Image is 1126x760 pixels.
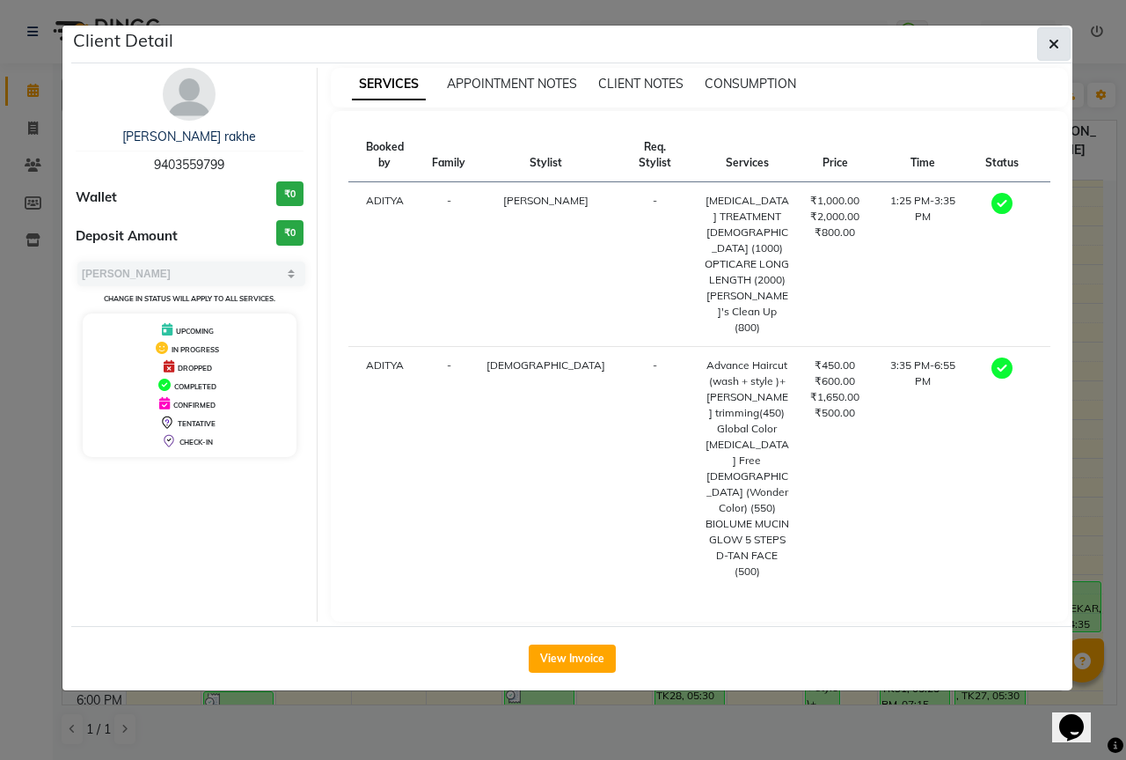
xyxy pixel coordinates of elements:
[810,389,859,405] div: ₹1,650.00
[705,548,789,579] div: D-TAN FACE (500)
[810,405,859,421] div: ₹500.00
[810,209,859,225] div: ₹2,000.00
[529,645,616,673] button: View Invoice
[104,294,275,303] small: Change in status will apply to all services.
[810,373,859,389] div: ₹600.00
[348,347,422,591] td: ADITYA
[76,226,178,247] span: Deposit Amount
[352,69,426,100] span: SERVICES
[810,225,859,240] div: ₹800.00
[705,358,789,421] div: Advance Haircut (wash + style )+ [PERSON_NAME] trimming(450)
[174,382,216,391] span: COMPLETED
[975,129,1029,182] th: Status
[870,182,975,347] td: 1:25 PM-3:35 PM
[122,129,256,144] a: [PERSON_NAME] rakhe
[421,347,476,591] td: -
[705,516,789,548] div: BIOLUME MUCIN GLOW 5 STEPS
[178,364,212,373] span: DROPPED
[616,347,694,591] td: -
[694,129,800,182] th: Services
[705,256,789,288] div: OPTICARE LONG LENGTH (2000)
[179,438,213,446] span: CHECK-IN
[73,27,173,54] h5: Client Detail
[616,182,694,347] td: -
[173,401,216,410] span: CONFIRMED
[486,358,605,372] span: [DEMOGRAPHIC_DATA]
[705,193,789,256] div: [MEDICAL_DATA] TREATMENT [DEMOGRAPHIC_DATA] (1000)
[810,358,859,373] div: ₹450.00
[154,157,224,173] span: 9403559799
[503,194,589,207] span: [PERSON_NAME]
[1052,690,1108,742] iframe: chat widget
[810,193,859,209] div: ₹1,000.00
[276,181,303,207] h3: ₹0
[598,76,684,92] span: CLIENT NOTES
[348,129,422,182] th: Booked by
[276,220,303,246] h3: ₹0
[421,129,476,182] th: Family
[172,345,219,354] span: IN PROGRESS
[870,347,975,591] td: 3:35 PM-6:55 PM
[870,129,975,182] th: Time
[705,76,796,92] span: CONSUMPTION
[76,188,117,208] span: Wallet
[447,76,577,92] span: APPOINTMENT NOTES
[476,129,616,182] th: Stylist
[163,68,216,121] img: avatar
[176,327,214,336] span: UPCOMING
[178,419,216,428] span: TENTATIVE
[421,182,476,347] td: -
[616,129,694,182] th: Req. Stylist
[705,421,789,516] div: Global Color [MEDICAL_DATA] Free [DEMOGRAPHIC_DATA] (Wonder Color) (550)
[348,182,422,347] td: ADITYA
[800,129,870,182] th: Price
[705,288,789,336] div: [PERSON_NAME]'s Clean Up (800)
